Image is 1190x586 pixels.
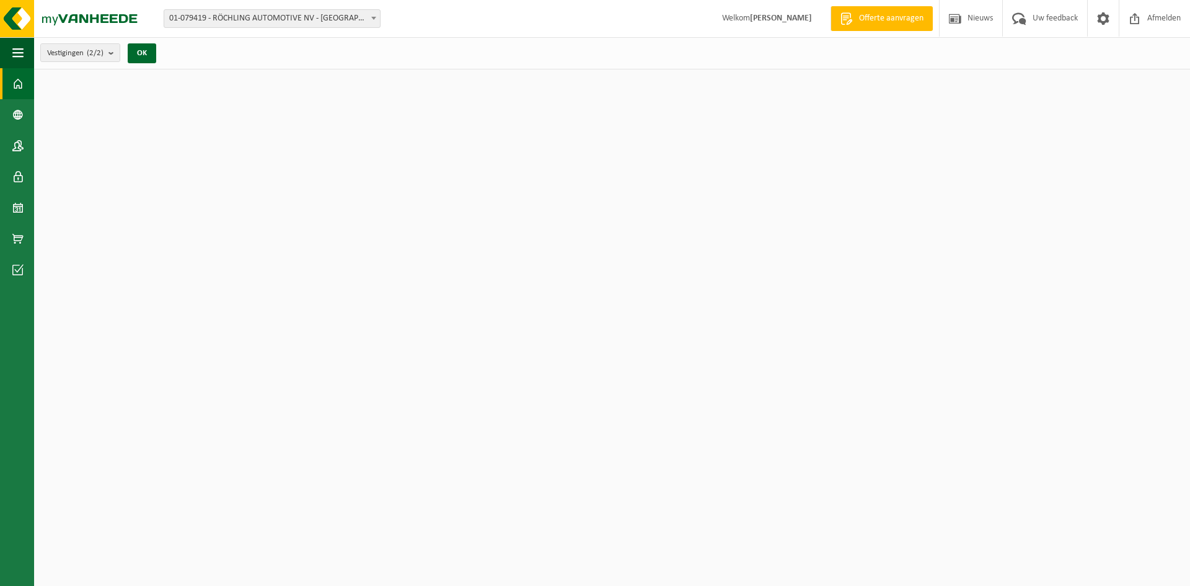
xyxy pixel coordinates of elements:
[128,43,156,63] button: OK
[47,44,104,63] span: Vestigingen
[831,6,933,31] a: Offerte aanvragen
[856,12,927,25] span: Offerte aanvragen
[87,49,104,57] count: (2/2)
[164,9,381,28] span: 01-079419 - RÖCHLING AUTOMOTIVE NV - GIJZEGEM
[164,10,380,27] span: 01-079419 - RÖCHLING AUTOMOTIVE NV - GIJZEGEM
[750,14,812,23] strong: [PERSON_NAME]
[40,43,120,62] button: Vestigingen(2/2)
